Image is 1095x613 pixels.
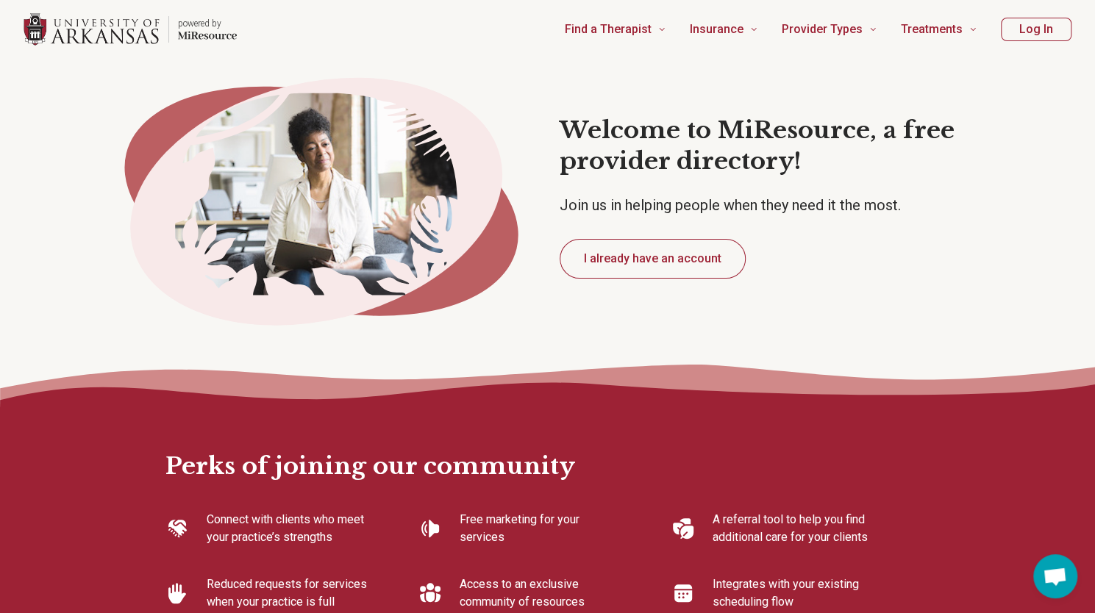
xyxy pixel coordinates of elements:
[1033,554,1077,598] div: Open chat
[560,239,746,279] button: I already have an account
[24,6,237,53] a: Home page
[782,19,863,40] span: Provider Types
[565,19,652,40] span: Find a Therapist
[560,195,995,215] p: Join us in helping people when they need it the most.
[207,511,371,546] p: Connect with clients who meet your practice’s strengths
[690,19,743,40] span: Insurance
[165,404,930,482] h2: Perks of joining our community
[1001,18,1071,41] button: Log In
[178,18,237,29] p: powered by
[460,576,624,611] p: Access to an exclusive community of resources
[713,576,877,611] p: Integrates with your existing scheduling flow
[207,576,371,611] p: Reduced requests for services when your practice is full
[713,511,877,546] p: A referral tool to help you find additional care for your clients
[460,511,624,546] p: Free marketing for your services
[560,115,995,176] h1: Welcome to MiResource, a free provider directory!
[901,19,963,40] span: Treatments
